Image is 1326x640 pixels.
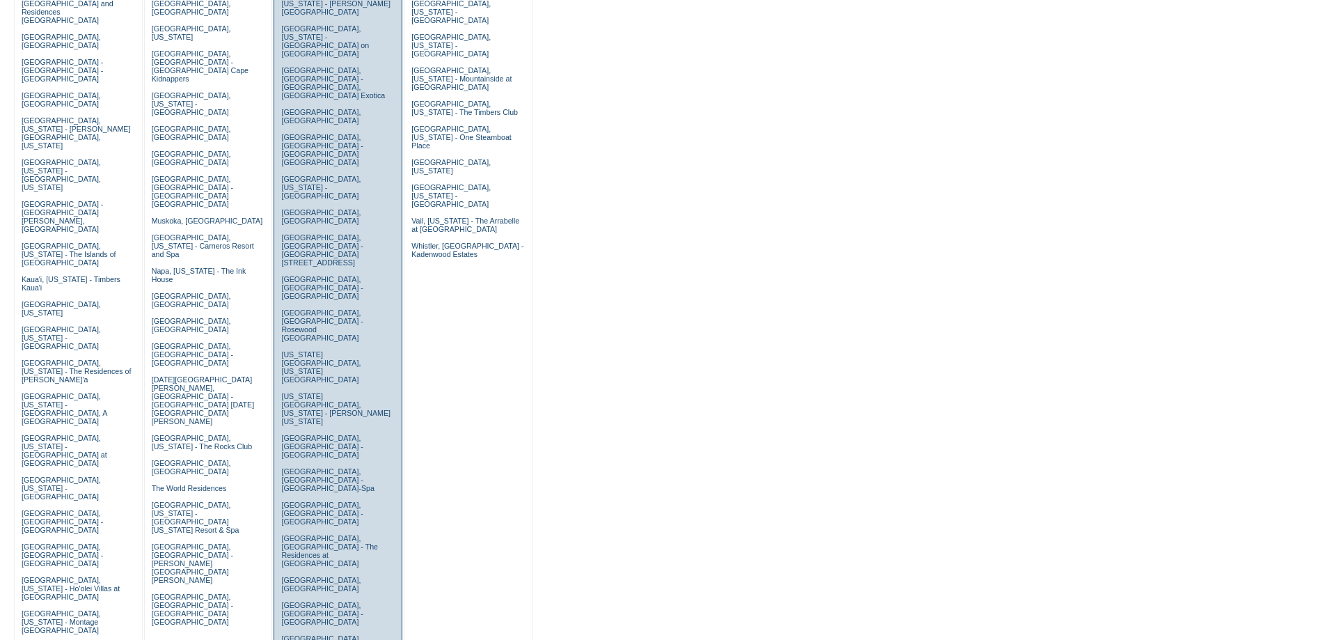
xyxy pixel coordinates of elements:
a: [GEOGRAPHIC_DATA], [GEOGRAPHIC_DATA] [281,208,361,225]
a: [GEOGRAPHIC_DATA], [GEOGRAPHIC_DATA] [152,125,231,141]
a: [GEOGRAPHIC_DATA] - [GEOGRAPHIC_DATA] - [GEOGRAPHIC_DATA] [22,58,103,83]
a: [GEOGRAPHIC_DATA], [GEOGRAPHIC_DATA] [22,91,101,108]
a: [GEOGRAPHIC_DATA], [US_STATE] - [PERSON_NAME][GEOGRAPHIC_DATA], [US_STATE] [22,116,131,150]
a: [GEOGRAPHIC_DATA], [US_STATE] - [GEOGRAPHIC_DATA] on [GEOGRAPHIC_DATA] [281,24,369,58]
a: [GEOGRAPHIC_DATA], [US_STATE] - Carneros Resort and Spa [152,233,254,258]
a: [GEOGRAPHIC_DATA], [US_STATE] - [GEOGRAPHIC_DATA], A [GEOGRAPHIC_DATA] [22,392,107,426]
a: [GEOGRAPHIC_DATA], [GEOGRAPHIC_DATA] [281,576,361,593]
a: [GEOGRAPHIC_DATA], [US_STATE] - The Islands of [GEOGRAPHIC_DATA] [22,242,116,267]
a: [GEOGRAPHIC_DATA], [US_STATE] - [GEOGRAPHIC_DATA] [22,476,101,501]
a: [GEOGRAPHIC_DATA], [GEOGRAPHIC_DATA] - The Residences at [GEOGRAPHIC_DATA] [281,534,378,568]
a: [GEOGRAPHIC_DATA], [US_STATE] [152,24,231,41]
a: [GEOGRAPHIC_DATA], [GEOGRAPHIC_DATA] - [GEOGRAPHIC_DATA] [GEOGRAPHIC_DATA] [152,175,233,208]
a: [GEOGRAPHIC_DATA], [US_STATE] - Ho'olei Villas at [GEOGRAPHIC_DATA] [22,576,120,601]
a: [GEOGRAPHIC_DATA], [GEOGRAPHIC_DATA] - [GEOGRAPHIC_DATA] [281,434,363,459]
a: [GEOGRAPHIC_DATA], [US_STATE] - [GEOGRAPHIC_DATA] [US_STATE] Resort & Spa [152,501,239,534]
a: The World Residences [152,484,227,492]
a: [GEOGRAPHIC_DATA], [GEOGRAPHIC_DATA] [152,317,231,334]
a: [GEOGRAPHIC_DATA], [US_STATE] - The Residences of [PERSON_NAME]'a [22,359,132,384]
a: [GEOGRAPHIC_DATA], [US_STATE] - The Timbers Club [411,100,518,116]
a: [GEOGRAPHIC_DATA], [US_STATE] [411,158,491,175]
a: [GEOGRAPHIC_DATA], [GEOGRAPHIC_DATA] - [GEOGRAPHIC_DATA] Cape Kidnappers [152,49,248,83]
a: [GEOGRAPHIC_DATA], [GEOGRAPHIC_DATA] - Rosewood [GEOGRAPHIC_DATA] [281,309,363,342]
a: Vail, [US_STATE] - The Arrabelle at [GEOGRAPHIC_DATA] [411,217,519,233]
a: [GEOGRAPHIC_DATA], [GEOGRAPHIC_DATA] - [GEOGRAPHIC_DATA] [281,275,363,300]
a: Kaua'i, [US_STATE] - Timbers Kaua'i [22,275,120,292]
a: [GEOGRAPHIC_DATA], [US_STATE] - One Steamboat Place [411,125,512,150]
a: [DATE][GEOGRAPHIC_DATA][PERSON_NAME], [GEOGRAPHIC_DATA] - [GEOGRAPHIC_DATA] [DATE][GEOGRAPHIC_DAT... [152,375,254,426]
a: [GEOGRAPHIC_DATA], [GEOGRAPHIC_DATA] [152,292,231,309]
a: [GEOGRAPHIC_DATA], [GEOGRAPHIC_DATA] [152,459,231,476]
a: [GEOGRAPHIC_DATA] - [GEOGRAPHIC_DATA][PERSON_NAME], [GEOGRAPHIC_DATA] [22,200,103,233]
a: [US_STATE][GEOGRAPHIC_DATA], [US_STATE] - [PERSON_NAME] [US_STATE] [281,392,390,426]
a: [GEOGRAPHIC_DATA], [US_STATE] - Montage [GEOGRAPHIC_DATA] [22,609,101,634]
a: [GEOGRAPHIC_DATA], [GEOGRAPHIC_DATA] - [GEOGRAPHIC_DATA][STREET_ADDRESS] [281,233,363,267]
a: [GEOGRAPHIC_DATA], [GEOGRAPHIC_DATA] - [GEOGRAPHIC_DATA], [GEOGRAPHIC_DATA] Exotica [281,66,385,100]
a: [GEOGRAPHIC_DATA], [GEOGRAPHIC_DATA] - [GEOGRAPHIC_DATA] [GEOGRAPHIC_DATA] [152,593,233,626]
a: [GEOGRAPHIC_DATA], [GEOGRAPHIC_DATA] [152,150,231,166]
a: [GEOGRAPHIC_DATA], [GEOGRAPHIC_DATA] - [GEOGRAPHIC_DATA] [152,342,233,367]
a: [GEOGRAPHIC_DATA], [US_STATE] - [GEOGRAPHIC_DATA] [22,325,101,350]
a: [GEOGRAPHIC_DATA], [GEOGRAPHIC_DATA] - [GEOGRAPHIC_DATA] [281,601,363,626]
a: [GEOGRAPHIC_DATA], [US_STATE] - [GEOGRAPHIC_DATA], [US_STATE] [22,158,101,192]
a: [GEOGRAPHIC_DATA], [GEOGRAPHIC_DATA] - [GEOGRAPHIC_DATA] [22,543,103,568]
a: [GEOGRAPHIC_DATA], [US_STATE] - [GEOGRAPHIC_DATA] at [GEOGRAPHIC_DATA] [22,434,107,467]
a: [GEOGRAPHIC_DATA], [GEOGRAPHIC_DATA] - [GEOGRAPHIC_DATA]-Spa [281,467,374,492]
a: [GEOGRAPHIC_DATA], [GEOGRAPHIC_DATA] - [GEOGRAPHIC_DATA] [22,509,103,534]
a: [GEOGRAPHIC_DATA], [US_STATE] - [GEOGRAPHIC_DATA] [281,175,361,200]
a: [GEOGRAPHIC_DATA], [GEOGRAPHIC_DATA] [22,33,101,49]
a: Napa, [US_STATE] - The Ink House [152,267,246,283]
a: [GEOGRAPHIC_DATA], [US_STATE] - [GEOGRAPHIC_DATA] [411,183,491,208]
a: Muskoka, [GEOGRAPHIC_DATA] [152,217,262,225]
a: [US_STATE][GEOGRAPHIC_DATA], [US_STATE][GEOGRAPHIC_DATA] [281,350,361,384]
a: [GEOGRAPHIC_DATA], [GEOGRAPHIC_DATA] - [PERSON_NAME][GEOGRAPHIC_DATA][PERSON_NAME] [152,543,233,584]
a: [GEOGRAPHIC_DATA], [US_STATE] [22,300,101,317]
a: [GEOGRAPHIC_DATA], [GEOGRAPHIC_DATA] - [GEOGRAPHIC_DATA] [281,501,363,526]
a: [GEOGRAPHIC_DATA], [US_STATE] - Mountainside at [GEOGRAPHIC_DATA] [411,66,512,91]
a: [GEOGRAPHIC_DATA], [US_STATE] - [GEOGRAPHIC_DATA] [152,91,231,116]
a: [GEOGRAPHIC_DATA], [GEOGRAPHIC_DATA] - [GEOGRAPHIC_DATA] [GEOGRAPHIC_DATA] [281,133,363,166]
a: [GEOGRAPHIC_DATA], [GEOGRAPHIC_DATA] [281,108,361,125]
a: [GEOGRAPHIC_DATA], [US_STATE] - [GEOGRAPHIC_DATA] [411,33,491,58]
a: Whistler, [GEOGRAPHIC_DATA] - Kadenwood Estates [411,242,523,258]
a: [GEOGRAPHIC_DATA], [US_STATE] - The Rocks Club [152,434,253,451]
